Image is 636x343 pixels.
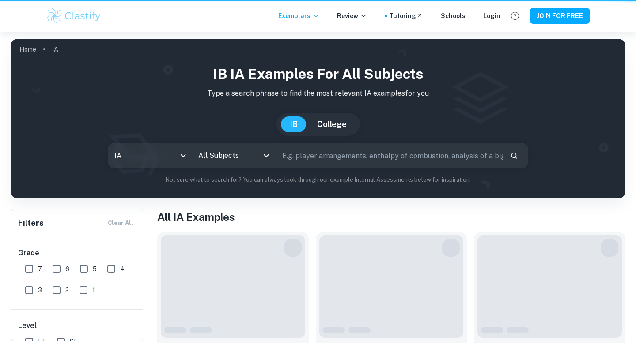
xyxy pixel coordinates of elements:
h1: All IA Examples [157,209,625,225]
p: IA [52,45,58,54]
span: 3 [38,285,42,295]
button: JOIN FOR FREE [530,8,590,24]
div: IA [108,143,192,168]
p: Type a search phrase to find the most relevant IA examples for you [18,88,618,99]
input: E.g. player arrangements, enthalpy of combustion, analysis of a big city... [276,143,503,168]
button: Open [260,149,273,162]
a: Home [19,43,36,56]
p: Exemplars [278,11,319,21]
img: Clastify logo [46,7,102,25]
span: 6 [65,264,69,274]
h6: Filters [18,217,44,229]
p: Review [337,11,367,21]
a: Tutoring [389,11,423,21]
a: Login [483,11,500,21]
span: 4 [120,264,125,274]
button: Help and Feedback [507,8,522,23]
h6: Level [18,321,136,331]
span: 1 [92,285,95,295]
button: Search [507,148,522,163]
span: 5 [93,264,97,274]
h6: Grade [18,248,136,258]
span: 7 [38,264,42,274]
p: Not sure what to search for? You can always look through our example Internal Assessments below f... [18,175,618,184]
button: IB [281,116,307,132]
a: Schools [441,11,466,21]
span: 2 [65,285,69,295]
img: profile cover [11,39,625,198]
button: College [308,116,356,132]
h1: IB IA examples for all subjects [18,63,618,85]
